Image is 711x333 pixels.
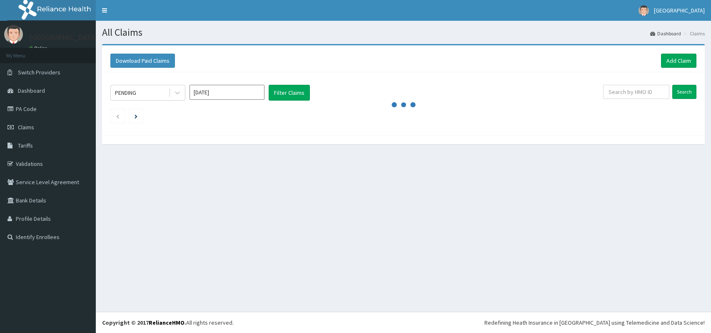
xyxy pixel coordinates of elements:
span: Dashboard [18,87,45,94]
a: Next page [135,112,137,120]
button: Filter Claims [269,85,310,101]
h1: All Claims [102,27,705,38]
a: Online [29,45,49,51]
footer: All rights reserved. [96,312,711,333]
span: Claims [18,123,34,131]
img: User Image [4,25,23,44]
p: [GEOGRAPHIC_DATA] [29,34,98,41]
input: Search by HMO ID [603,85,669,99]
input: Select Month and Year [190,85,264,100]
a: Dashboard [650,30,681,37]
svg: audio-loading [391,92,416,117]
div: Redefining Heath Insurance in [GEOGRAPHIC_DATA] using Telemedicine and Data Science! [484,318,705,327]
input: Search [672,85,696,99]
div: PENDING [115,89,136,97]
a: Add Claim [661,54,696,68]
button: Download Paid Claims [110,54,175,68]
span: [GEOGRAPHIC_DATA] [654,7,705,14]
a: Previous page [116,112,120,120]
li: Claims [682,30,705,37]
strong: Copyright © 2017 . [102,319,186,326]
span: Switch Providers [18,69,60,76]
a: RelianceHMO [149,319,185,326]
img: User Image [639,5,649,16]
span: Tariffs [18,142,33,149]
